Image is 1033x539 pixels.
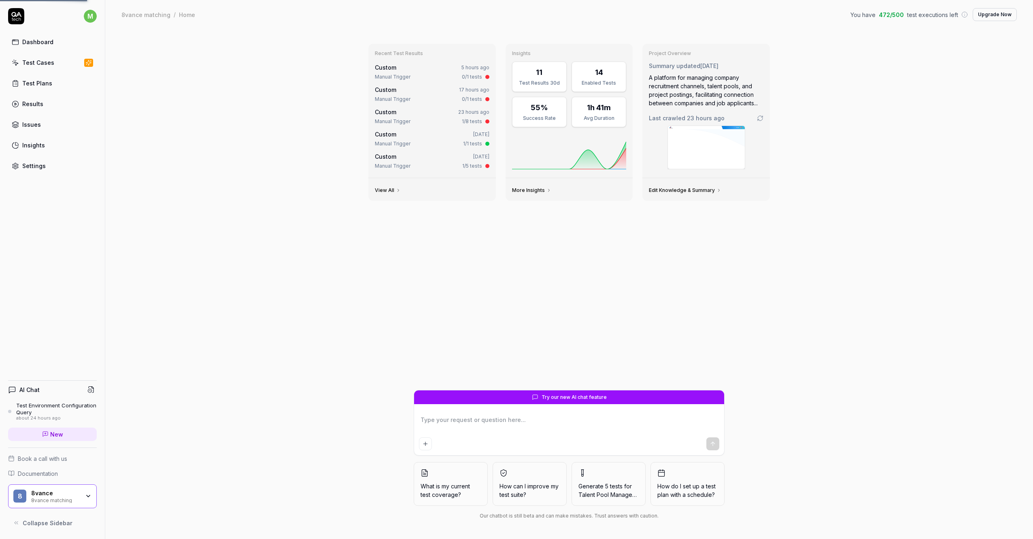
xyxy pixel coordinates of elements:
a: Go to crawling settings [757,115,763,121]
span: How can I improve my test suite? [499,482,560,499]
a: Settings [8,158,97,174]
a: Book a call with us [8,454,97,463]
a: Test Cases [8,55,97,70]
div: 0/1 tests [462,96,482,103]
div: 14 [595,67,603,78]
a: Test Plans [8,75,97,91]
a: Results [8,96,97,112]
div: Dashboard [22,38,53,46]
div: Results [22,100,43,108]
div: Manual Trigger [375,96,410,103]
div: Avg Duration [577,115,621,122]
button: Upgrade Now [973,8,1017,21]
button: Add attachment [419,437,432,450]
a: Custom[DATE]Manual Trigger1/5 tests [373,151,491,171]
a: Custom23 hours agoManual Trigger1/8 tests [373,106,491,127]
span: Summary updated [649,62,700,69]
div: Enabled Tests [577,79,621,87]
a: Custom[DATE]Manual Trigger1/1 tests [373,128,491,149]
time: [DATE] [473,131,489,137]
div: Test Results 30d [517,79,561,87]
span: New [50,430,63,439]
button: How can I improve my test suite? [493,462,567,506]
a: Documentation [8,469,97,478]
a: Custom17 hours agoManual Trigger0/1 tests [373,84,491,104]
time: 5 hours ago [461,64,489,70]
h3: Project Overview [649,50,763,57]
div: / [174,11,176,19]
div: about 24 hours ago [16,415,97,421]
div: Settings [22,162,46,170]
time: 23 hours ago [687,115,725,121]
div: 1/8 tests [462,118,482,125]
span: 472 / 500 [879,11,904,19]
time: 23 hours ago [458,109,489,115]
a: Issues [8,117,97,132]
span: Documentation [18,469,58,478]
span: Custom [375,86,396,93]
div: Manual Trigger [375,118,410,125]
button: m [84,8,97,24]
a: Dashboard [8,34,97,50]
span: How do I set up a test plan with a schedule? [657,482,718,499]
div: 8vance matching [31,496,80,503]
a: Test Environment Configuration Queryabout 24 hours ago [8,402,97,421]
button: Generate 5 tests forTalent Pool Managemen [572,462,646,506]
div: Success Rate [517,115,561,122]
h3: Recent Test Results [375,50,489,57]
div: 0/1 tests [462,73,482,81]
div: Home [179,11,195,19]
div: 55% [531,102,548,113]
span: m [84,10,97,23]
div: Test Environment Configuration Query [16,402,97,415]
span: Book a call with us [18,454,67,463]
span: Custom [375,131,396,138]
button: Collapse Sidebar [8,515,97,531]
div: Issues [22,120,41,129]
span: Collapse Sidebar [23,519,72,527]
h4: AI Chat [19,386,40,394]
a: Insights [8,137,97,153]
div: Manual Trigger [375,73,410,81]
span: test executions left [907,11,958,19]
button: How do I set up a test plan with a schedule? [650,462,725,506]
time: 17 hours ago [459,87,489,93]
a: Edit Knowledge & Summary [649,187,721,194]
span: What is my current test coverage? [421,482,481,499]
button: 88vance8vance matching [8,484,97,509]
a: New [8,428,97,441]
div: Test Plans [22,79,52,87]
span: Custom [375,64,396,71]
h3: Insights [512,50,627,57]
div: A platform for managing company recruitment channels, talent pools, and project postings, facilit... [649,73,763,107]
button: What is my current test coverage? [414,462,488,506]
time: [DATE] [700,62,718,69]
div: 1/5 tests [462,162,482,170]
span: Talent Pool Managemen [578,491,644,498]
span: Generate 5 tests for [578,482,639,499]
span: Custom [375,153,396,160]
div: Our chatbot is still beta and can make mistakes. Trust answers with caution. [414,512,725,520]
span: Try our new AI chat feature [542,394,607,401]
div: 1h 41m [587,102,611,113]
div: 8vance matching [121,11,170,19]
a: More Insights [512,187,551,194]
span: You have [850,11,876,19]
span: Custom [375,109,396,115]
span: Last crawled [649,114,725,122]
div: 1/1 tests [463,140,482,147]
a: Custom5 hours agoManual Trigger0/1 tests [373,62,491,82]
div: Insights [22,141,45,149]
div: Manual Trigger [375,162,410,170]
img: Screenshot [668,126,745,169]
div: Test Cases [22,58,54,67]
time: [DATE] [473,153,489,160]
span: 8 [13,490,26,503]
div: 11 [536,67,542,78]
a: View All [375,187,401,194]
div: 8vance [31,490,80,497]
div: Manual Trigger [375,140,410,147]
